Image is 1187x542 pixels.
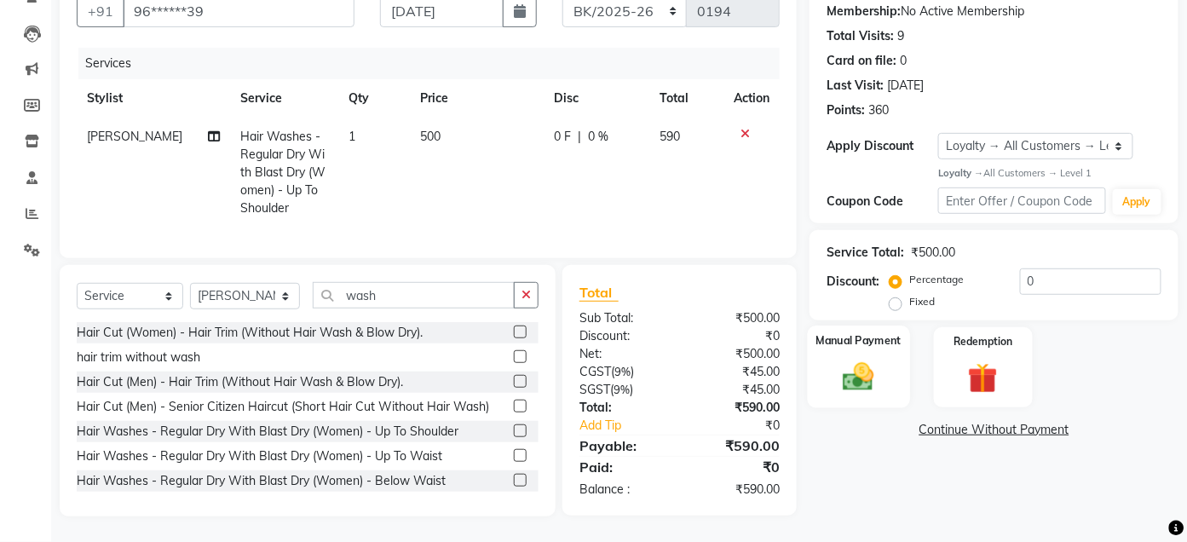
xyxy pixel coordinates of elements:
div: [DATE] [887,77,924,95]
div: ( ) [567,381,680,399]
div: Sub Total: [567,309,680,327]
div: ₹500.00 [911,244,955,262]
label: Percentage [909,272,964,287]
div: Paid: [567,457,680,477]
div: ₹45.00 [680,381,793,399]
div: Hair Cut (Women) - Hair Trim (Without Hair Wash & Blow Dry). [77,324,423,342]
div: Services [78,48,792,79]
div: Hair Washes - Regular Dry With Blast Dry (Women) - Below Waist [77,472,446,490]
div: Discount: [827,273,879,291]
div: ₹0 [680,327,793,345]
div: Card on file: [827,52,896,70]
div: ₹45.00 [680,363,793,381]
div: 9 [897,27,904,45]
div: ₹590.00 [680,481,793,499]
th: Disc [544,79,649,118]
span: 0 % [588,128,608,146]
div: 0 [900,52,907,70]
div: All Customers → Level 1 [938,166,1161,181]
span: 500 [420,129,441,144]
a: Continue Without Payment [813,421,1175,439]
div: Discount: [567,327,680,345]
div: Last Visit: [827,77,884,95]
th: Action [723,79,780,118]
div: Membership: [827,3,901,20]
div: Payable: [567,435,680,456]
span: SGST [579,382,610,397]
div: Hair Washes - Regular Dry With Blast Dry (Women) - Up To Waist [77,447,442,465]
div: Service Total: [827,244,904,262]
div: ₹590.00 [680,399,793,417]
span: 9% [614,383,630,396]
strong: Loyalty → [938,167,983,179]
div: hair trim without wash [77,349,200,366]
span: 0 F [554,128,571,146]
th: Service [231,79,339,118]
label: Manual Payment [816,333,902,349]
img: _gift.svg [959,360,1007,396]
div: ₹500.00 [680,309,793,327]
span: CGST [579,364,611,379]
div: Coupon Code [827,193,938,210]
span: Total [579,284,619,302]
div: Net: [567,345,680,363]
span: | [578,128,581,146]
span: 1 [349,129,355,144]
th: Qty [338,79,410,118]
span: 590 [660,129,680,144]
div: Total Visits: [827,27,894,45]
div: Hair Cut (Men) - Hair Trim (Without Hair Wash & Blow Dry). [77,373,403,391]
input: Enter Offer / Coupon Code [938,187,1105,214]
div: Hair Cut (Men) - Senior Citizen Haircut (Short Hair Cut Without Hair Wash) [77,398,489,416]
div: ₹500.00 [680,345,793,363]
span: Hair Washes - Regular Dry With Blast Dry (Women) - Up To Shoulder [241,129,326,216]
label: Fixed [909,294,935,309]
div: ₹590.00 [680,435,793,456]
div: ₹0 [699,417,793,435]
th: Price [410,79,544,118]
div: ₹0 [680,457,793,477]
th: Total [649,79,723,118]
div: Points: [827,101,865,119]
label: Redemption [954,334,1012,349]
div: Balance : [567,481,680,499]
a: Add Tip [567,417,699,435]
input: Search or Scan [313,282,515,308]
div: Apply Discount [827,137,938,155]
div: ( ) [567,363,680,381]
span: 9% [614,365,631,378]
div: 360 [868,101,889,119]
button: Apply [1113,189,1161,215]
span: [PERSON_NAME] [87,129,182,144]
img: _cash.svg [834,360,884,395]
div: Hair Washes - Regular Dry With Blast Dry (Women) - Up To Shoulder [77,423,458,441]
div: Total: [567,399,680,417]
th: Stylist [77,79,231,118]
div: No Active Membership [827,3,1161,20]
